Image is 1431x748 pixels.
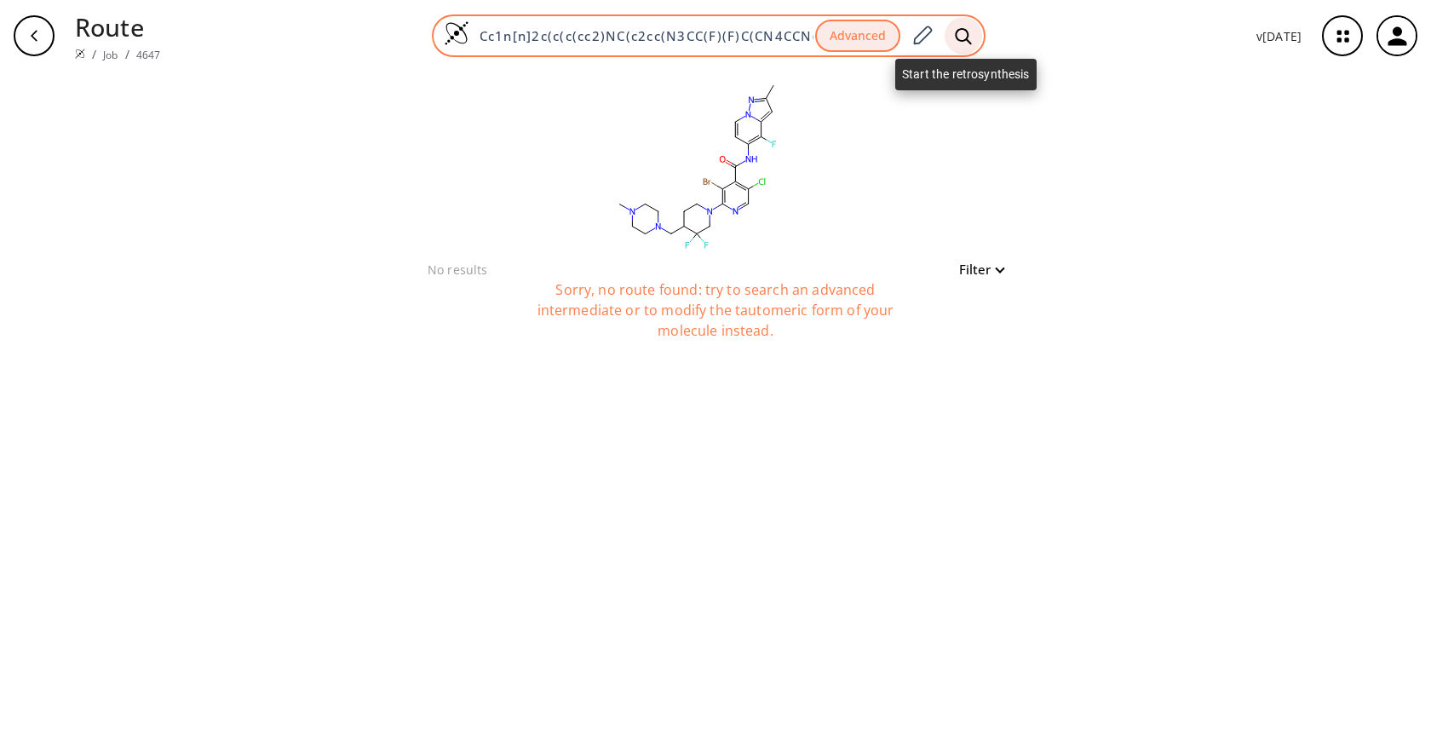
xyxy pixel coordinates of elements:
svg: Cc1cc2c(F)c(NC(=O)c3c(Cl)cnc(N4CCC(CN5CCN(C)CC5)C(F)(F)C4)c3Br)ccn2n1 [526,72,867,259]
button: Filter [949,263,1003,276]
img: Logo Spaya [444,20,469,46]
li: / [92,45,96,63]
p: v [DATE] [1256,27,1302,45]
button: Advanced [815,20,900,53]
input: Enter SMILES [469,27,815,44]
p: Route [75,9,160,45]
p: No results [428,261,488,279]
li: / [125,45,129,63]
a: Job [103,48,118,62]
div: Start the retrosynthesis [895,59,1037,90]
a: 4647 [136,48,161,62]
div: Sorry, no route found: try to search an advanced intermediate or to modify the tautomeric form of... [503,279,928,365]
img: Spaya logo [75,49,85,59]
